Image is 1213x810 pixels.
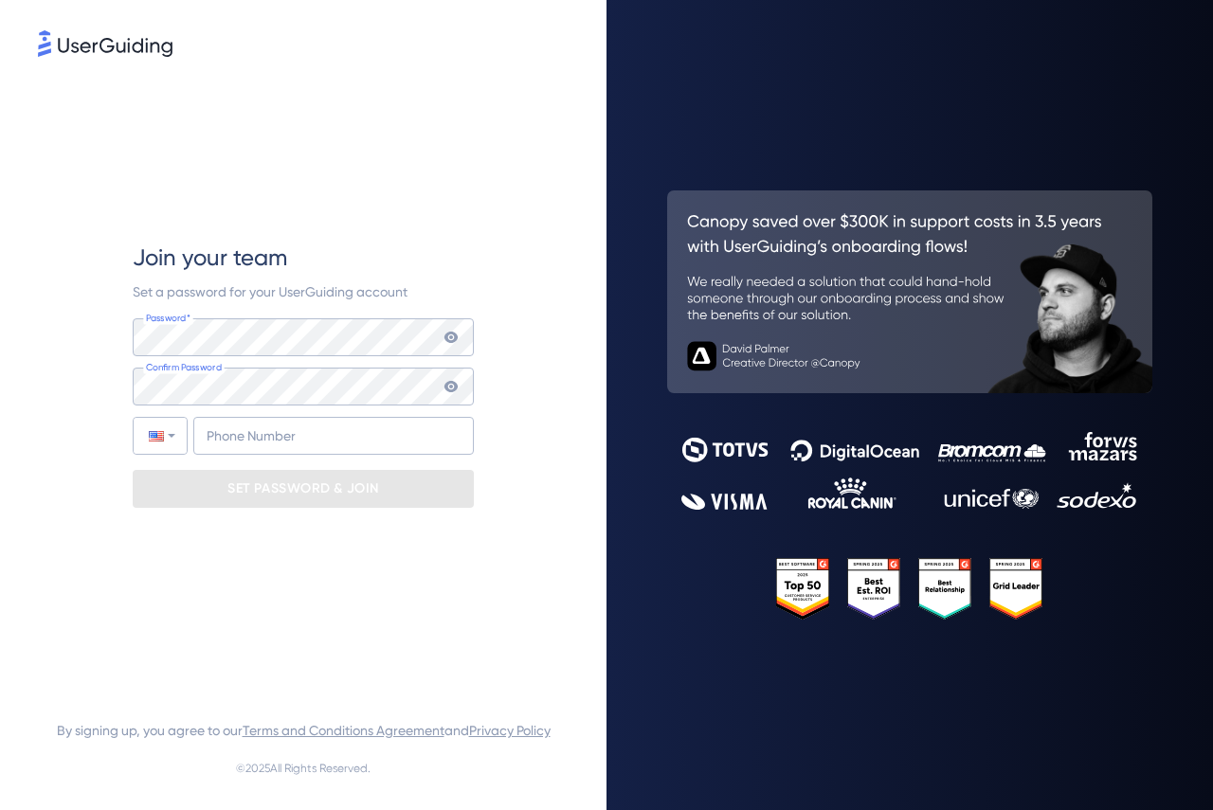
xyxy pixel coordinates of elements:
a: Terms and Conditions Agreement [243,723,444,738]
input: Phone Number [193,417,474,455]
img: 26c0aa7c25a843aed4baddd2b5e0fa68.svg [667,190,1152,393]
span: Set a password for your UserGuiding account [133,284,407,299]
img: 25303e33045975176eb484905ab012ff.svg [776,558,1043,619]
span: By signing up, you agree to our and [57,719,551,742]
img: 9302ce2ac39453076f5bc0f2f2ca889b.svg [681,432,1137,510]
a: Privacy Policy [469,723,551,738]
p: SET PASSWORD & JOIN [227,474,379,504]
span: Join your team [133,243,287,273]
img: 8faab4ba6bc7696a72372aa768b0286c.svg [38,30,172,57]
span: © 2025 All Rights Reserved. [236,757,371,780]
div: United States: + 1 [134,418,187,454]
